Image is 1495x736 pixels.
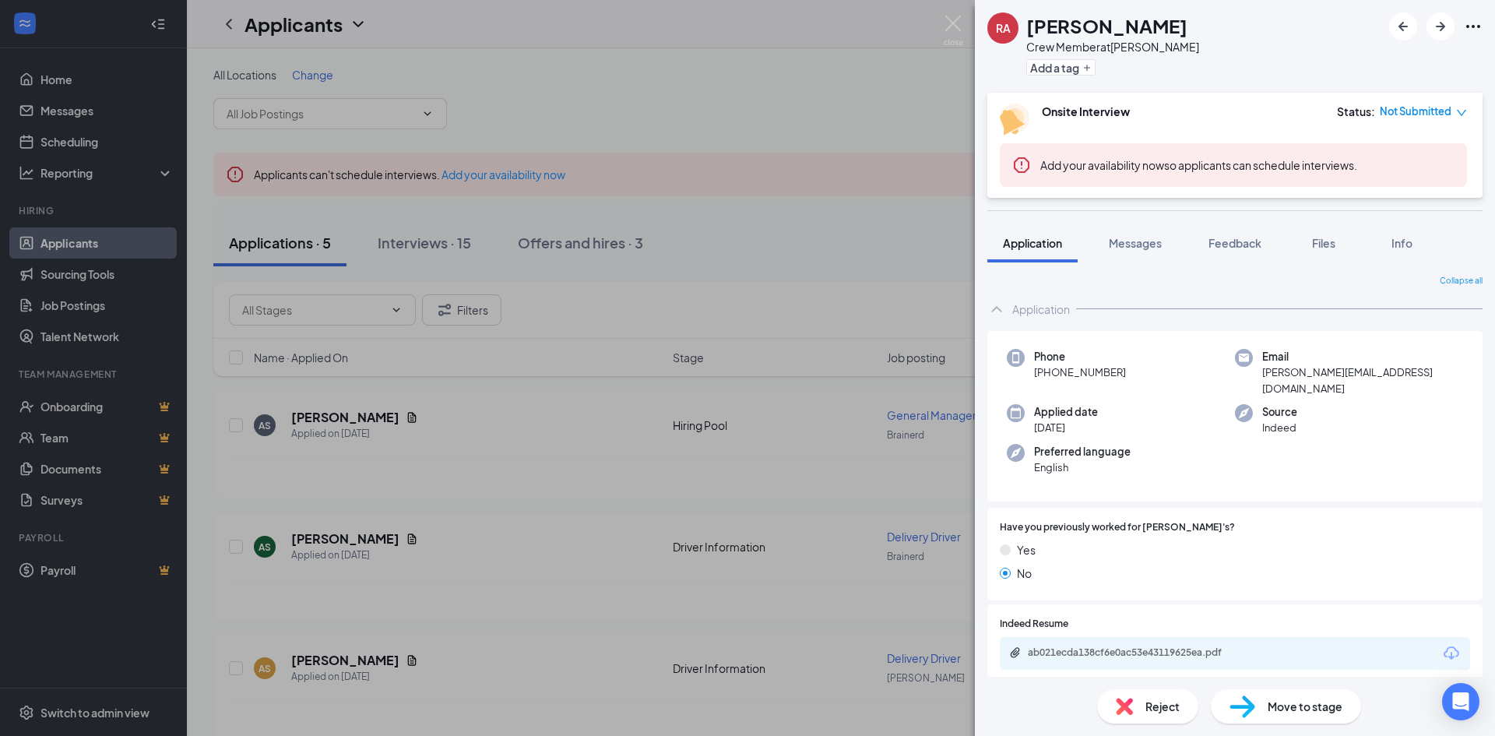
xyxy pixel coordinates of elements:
svg: Plus [1082,63,1092,72]
div: Open Intercom Messenger [1442,683,1479,720]
span: Email [1262,349,1463,364]
button: ArrowRight [1426,12,1455,40]
span: Move to stage [1268,698,1342,715]
svg: ArrowRight [1431,17,1450,36]
span: Preferred language [1034,444,1131,460]
div: Crew Member at [PERSON_NAME] [1026,39,1199,55]
div: RA [996,20,1011,36]
a: Paperclipab021ecda138cf6e0ac53e43119625ea.pdf [1009,646,1261,661]
svg: Ellipses [1464,17,1483,36]
span: Messages [1109,236,1162,250]
span: Indeed [1262,420,1297,435]
h1: [PERSON_NAME] [1026,12,1187,39]
span: Applied date [1034,404,1098,420]
span: [DATE] [1034,420,1098,435]
span: Reject [1145,698,1180,715]
span: Info [1391,236,1412,250]
span: Application [1003,236,1062,250]
span: down [1456,107,1467,118]
button: ArrowLeftNew [1389,12,1417,40]
b: Onsite Interview [1042,104,1130,118]
div: ab021ecda138cf6e0ac53e43119625ea.pdf [1028,646,1246,659]
span: Yes [1017,541,1036,558]
span: Have you previously worked for [PERSON_NAME]'s? [1000,520,1235,535]
span: Source [1262,404,1297,420]
svg: ArrowLeftNew [1394,17,1412,36]
svg: Download [1442,644,1461,663]
span: [PHONE_NUMBER] [1034,364,1126,380]
span: Collapse all [1440,275,1483,287]
svg: Error [1012,156,1031,174]
span: so applicants can schedule interviews. [1040,158,1357,172]
div: Status : [1337,104,1375,119]
svg: ChevronUp [987,300,1006,319]
span: Files [1312,236,1335,250]
span: Indeed Resume [1000,617,1068,632]
span: Not Submitted [1380,104,1451,119]
span: Feedback [1208,236,1261,250]
svg: Paperclip [1009,646,1022,659]
span: [PERSON_NAME][EMAIL_ADDRESS][DOMAIN_NAME] [1262,364,1463,396]
span: English [1034,460,1131,475]
span: No [1017,565,1032,582]
span: Phone [1034,349,1126,364]
button: PlusAdd a tag [1026,59,1096,76]
div: Application [1012,301,1070,317]
button: Add your availability now [1040,157,1164,173]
